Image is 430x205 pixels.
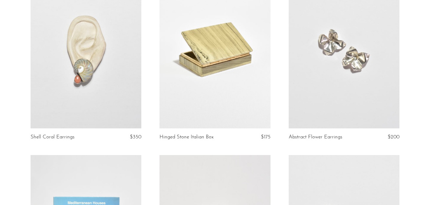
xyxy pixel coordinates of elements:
span: $175 [261,134,271,140]
span: $200 [388,134,399,140]
a: Shell Coral Earrings [31,134,74,140]
a: Abstract Flower Earrings [289,134,342,140]
span: $350 [130,134,141,140]
a: Hinged Stone Italian Box [159,134,214,140]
